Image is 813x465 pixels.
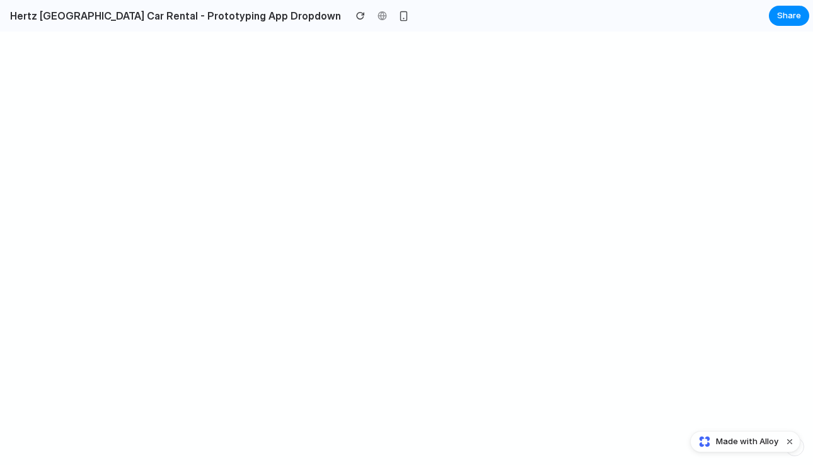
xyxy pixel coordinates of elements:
span: Share [777,9,801,22]
button: Share [769,6,809,26]
a: Made with Alloy [691,435,780,448]
span: Made with Alloy [716,435,778,448]
button: Dismiss watermark [782,434,797,449]
h2: Hertz [GEOGRAPHIC_DATA] Car Rental - Prototyping App Dropdown [5,8,341,23]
